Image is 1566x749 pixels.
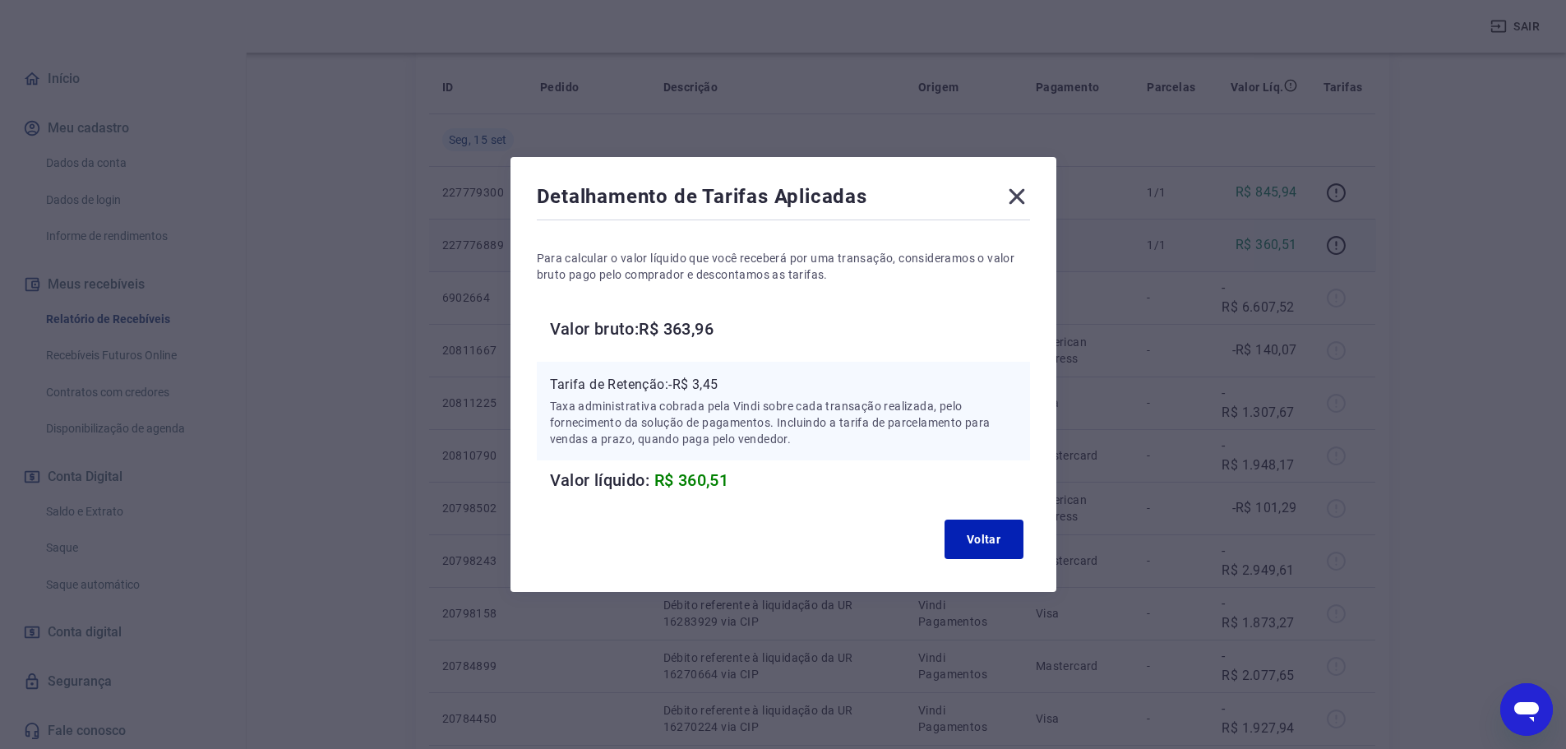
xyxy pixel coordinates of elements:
h6: Valor líquido: [550,467,1030,493]
p: Tarifa de Retenção: -R$ 3,45 [550,375,1017,395]
iframe: Button to launch messaging window [1500,683,1553,736]
span: R$ 360,51 [654,470,729,490]
h6: Valor bruto: R$ 363,96 [550,316,1030,342]
p: Taxa administrativa cobrada pela Vindi sobre cada transação realizada, pelo fornecimento da soluç... [550,398,1017,447]
div: Detalhamento de Tarifas Aplicadas [537,183,1030,216]
button: Voltar [945,520,1023,559]
p: Para calcular o valor líquido que você receberá por uma transação, consideramos o valor bruto pag... [537,250,1030,283]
